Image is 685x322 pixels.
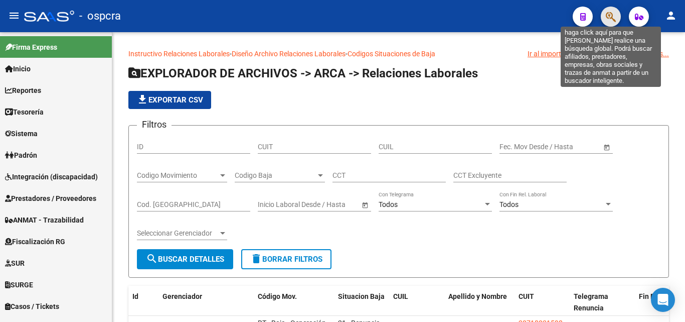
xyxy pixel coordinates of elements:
span: Padrón [5,150,37,161]
span: Codigo Movimiento [137,171,218,180]
span: Borrar Filtros [250,255,322,264]
mat-icon: file_download [136,93,148,105]
span: Inicio [5,63,31,74]
span: Situacion Baja [338,292,385,300]
span: Tesorería [5,106,44,118]
span: CUIT [519,292,534,300]
button: Open calendar [601,142,612,152]
mat-icon: person [665,10,677,22]
span: Fin Rel. Lab. [639,292,678,300]
span: Todos [499,200,519,208]
button: Open calendar [360,199,370,210]
span: Apellido y Nombre [448,292,507,300]
span: Integración (discapacidad) [5,171,98,182]
span: EXPLORADOR DE ARCHIVOS -> ARCA -> Relaciones Laborales [128,66,478,80]
button: Borrar Filtros [241,249,331,269]
h3: Filtros [137,118,172,132]
span: Seleccionar Gerenciador [137,229,218,238]
mat-icon: search [146,253,158,265]
a: Diseño Archivo Relaciones Laborales [232,50,346,58]
div: Ir al importador ARCA Relaciones Laborales... [528,48,669,59]
span: Prestadores / Proveedores [5,193,96,204]
span: Casos / Tickets [5,301,59,312]
span: Todos [379,200,398,208]
span: Gerenciador [162,292,202,300]
a: Instructivo Relaciones Laborales [128,50,230,58]
span: Reportes [5,85,41,96]
span: Buscar Detalles [146,255,224,264]
span: Fiscalización RG [5,236,65,247]
span: Exportar CSV [136,95,203,104]
p: - - [128,48,669,59]
span: Sistema [5,128,38,139]
span: Codigo Baja [235,171,316,180]
span: ANMAT - Trazabilidad [5,214,84,226]
mat-icon: delete [250,253,262,265]
span: SURGE [5,279,33,290]
input: Fecha inicio [258,200,294,209]
a: Codigos Situaciones de Baja [348,50,435,58]
span: SUR [5,258,25,269]
input: Fecha inicio [499,143,536,151]
span: CUIL [393,292,408,300]
input: Fecha fin [303,200,352,209]
button: Exportar CSV [128,91,211,109]
input: Fecha fin [545,143,594,151]
span: - ospcra [79,5,121,27]
mat-icon: menu [8,10,20,22]
button: Buscar Detalles [137,249,233,269]
span: Código Mov. [258,292,297,300]
span: Firma Express [5,42,57,53]
span: Telegrama Renuncia [574,292,608,312]
span: Id [132,292,138,300]
div: Open Intercom Messenger [651,288,675,312]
